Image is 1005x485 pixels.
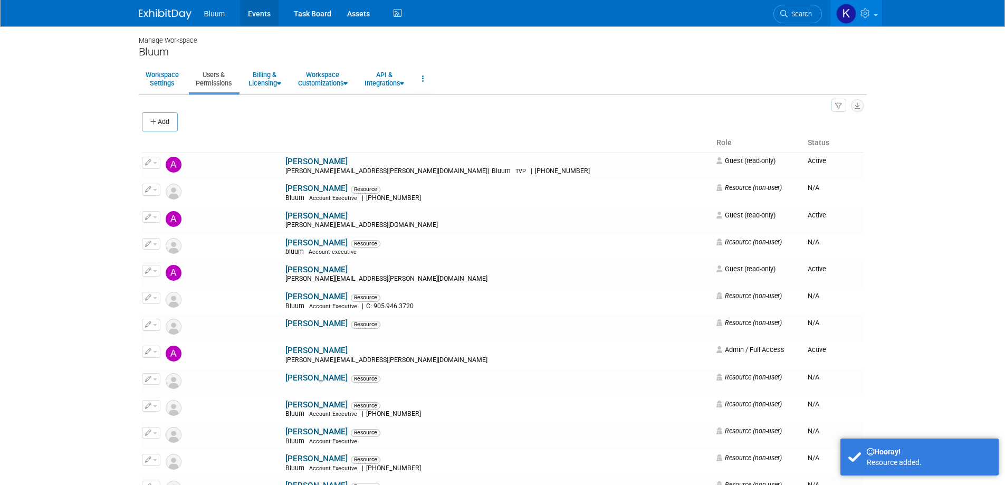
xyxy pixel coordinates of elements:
[351,456,380,463] span: Resource
[351,429,380,436] span: Resource
[808,346,826,354] span: Active
[532,167,593,175] span: [PHONE_NUMBER]
[166,400,181,416] img: Resource
[351,402,380,410] span: Resource
[285,302,308,310] span: Bluum
[808,454,819,462] span: N/A
[285,211,348,221] a: [PERSON_NAME]
[867,457,991,468] div: Resource added.
[285,275,710,283] div: [PERSON_NAME][EMAIL_ADDRESS][PERSON_NAME][DOMAIN_NAME]
[716,400,782,408] span: Resource (non-user)
[808,238,819,246] span: N/A
[285,427,348,436] a: [PERSON_NAME]
[139,45,867,59] div: Bluum
[285,373,348,383] a: [PERSON_NAME]
[309,438,357,445] span: Account Executive
[166,319,181,335] img: Resource
[166,238,181,254] img: Resource
[285,248,307,255] span: bluum
[285,464,308,472] span: Bluum
[351,240,380,248] span: Resource
[189,66,238,92] a: Users &Permissions
[139,26,867,45] div: Manage Workspace
[166,373,181,389] img: Resource
[309,303,357,310] span: Account Executive
[716,346,784,354] span: Admin / Full Access
[166,346,181,362] img: Alison Rossi
[285,265,348,274] a: [PERSON_NAME]
[362,464,363,472] span: |
[166,427,181,443] img: Resource
[716,292,782,300] span: Resource (non-user)
[166,211,181,227] img: Alan Sherbourne
[204,9,225,18] span: Bluum
[285,438,308,445] span: Bluum
[716,373,782,381] span: Resource (non-user)
[363,464,424,472] span: [PHONE_NUMBER]
[285,157,348,166] a: [PERSON_NAME]
[291,66,355,92] a: WorkspaceCustomizations
[285,221,710,230] div: [PERSON_NAME][EMAIL_ADDRESS][DOMAIN_NAME]
[351,375,380,383] span: Resource
[363,302,417,310] span: C: 905.946.3720
[166,454,181,470] img: Resource
[285,454,348,463] a: [PERSON_NAME]
[285,410,308,417] span: Bluum
[166,184,181,199] img: Resource
[362,194,363,202] span: |
[808,427,819,435] span: N/A
[489,167,514,175] span: Bluum
[242,66,288,92] a: Billing &Licensing
[716,157,776,165] span: Guest (read-only)
[285,167,710,176] div: [PERSON_NAME][EMAIL_ADDRESS][PERSON_NAME][DOMAIN_NAME]
[803,134,863,152] th: Status
[808,319,819,327] span: N/A
[351,186,380,193] span: Resource
[716,265,776,273] span: Guest (read-only)
[309,195,357,202] span: Account Executive
[808,373,819,381] span: N/A
[363,410,424,417] span: [PHONE_NUMBER]
[808,400,819,408] span: N/A
[808,292,819,300] span: N/A
[836,4,856,24] img: Kellie Noller
[515,168,526,175] span: TVP
[808,211,826,219] span: Active
[716,238,782,246] span: Resource (non-user)
[285,346,348,355] a: [PERSON_NAME]
[139,9,192,20] img: ExhibitDay
[716,319,782,327] span: Resource (non-user)
[351,294,380,301] span: Resource
[285,400,348,410] a: [PERSON_NAME]
[285,292,348,301] a: [PERSON_NAME]
[309,249,357,255] span: Account executive
[363,194,424,202] span: [PHONE_NUMBER]
[487,167,489,175] span: |
[362,410,363,417] span: |
[773,5,822,23] a: Search
[716,211,776,219] span: Guest (read-only)
[867,446,991,457] div: Hooray!
[285,319,348,328] a: [PERSON_NAME]
[139,66,186,92] a: WorkspaceSettings
[166,265,181,281] img: Alex Dirkx
[285,356,710,365] div: [PERSON_NAME][EMAIL_ADDRESS][PERSON_NAME][DOMAIN_NAME]
[309,411,357,417] span: Account Executive
[808,265,826,273] span: Active
[285,184,348,193] a: [PERSON_NAME]
[166,292,181,308] img: Resource
[716,427,782,435] span: Resource (non-user)
[531,167,532,175] span: |
[808,184,819,192] span: N/A
[788,10,812,18] span: Search
[808,157,826,165] span: Active
[362,302,363,310] span: |
[285,194,308,202] span: Bluum
[166,157,181,173] img: Aaron Cole
[142,112,178,131] button: Add
[716,184,782,192] span: Resource (non-user)
[358,66,411,92] a: API &Integrations
[351,321,380,328] span: Resource
[712,134,803,152] th: Role
[716,454,782,462] span: Resource (non-user)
